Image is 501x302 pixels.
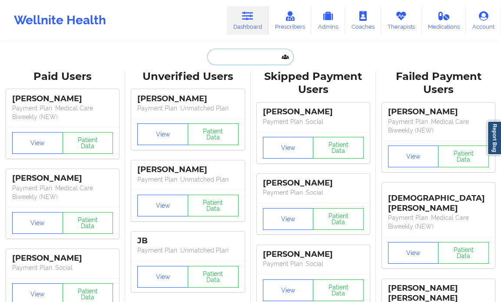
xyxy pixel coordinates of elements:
a: Coaches [345,6,381,35]
a: Medications [421,6,466,35]
p: Payment Plan : Medical Care Biweekly (NEW) [12,104,113,121]
button: Patient Data [313,137,364,159]
div: Unverified Users [131,70,244,83]
button: Patient Data [63,132,113,154]
div: JB [137,236,238,246]
button: View [137,266,188,288]
button: Patient Data [438,146,489,167]
button: View [137,123,188,145]
div: Paid Users [6,70,119,83]
p: Payment Plan : Social [12,263,113,272]
a: Therapists [381,6,421,35]
a: Report Bug [487,121,501,155]
div: Skipped Payment Users [257,70,370,97]
div: [PERSON_NAME] [12,173,113,183]
button: View [263,279,314,301]
button: View [263,208,314,230]
p: Payment Plan : Social [263,188,364,197]
div: [PERSON_NAME] [388,107,489,117]
a: Account [466,6,501,35]
div: [PERSON_NAME] [263,107,364,117]
p: Payment Plan : Social [263,117,364,126]
div: [DEMOGRAPHIC_DATA][PERSON_NAME] [388,187,489,213]
p: Payment Plan : Medical Care Biweekly (NEW) [12,184,113,201]
button: View [388,146,439,167]
div: [PERSON_NAME] [12,253,113,263]
button: View [388,242,439,264]
div: Failed Payment Users [382,70,495,97]
a: Prescribers [269,6,312,35]
a: Admins [311,6,345,35]
p: Payment Plan : Unmatched Plan [137,104,238,113]
button: Patient Data [438,242,489,264]
p: Payment Plan : Medical Care Biweekly (NEW) [388,213,489,231]
p: Payment Plan : Social [263,259,364,268]
button: Patient Data [313,279,364,301]
p: Payment Plan : Medical Care Biweekly (NEW) [388,117,489,135]
p: Payment Plan : Unmatched Plan [137,175,238,184]
div: [PERSON_NAME] [263,249,364,259]
div: [PERSON_NAME] [137,165,238,175]
div: [PERSON_NAME] [12,94,113,104]
button: Patient Data [63,212,113,234]
button: Patient Data [188,266,239,288]
button: Patient Data [188,123,239,145]
div: [PERSON_NAME] [263,178,364,188]
button: View [12,212,63,234]
button: View [12,132,63,154]
button: Patient Data [313,208,364,230]
button: Patient Data [188,195,239,216]
div: [PERSON_NAME] [137,94,238,104]
button: View [137,195,188,216]
p: Payment Plan : Unmatched Plan [137,246,238,255]
button: View [263,137,314,159]
a: Dashboard [227,6,269,35]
